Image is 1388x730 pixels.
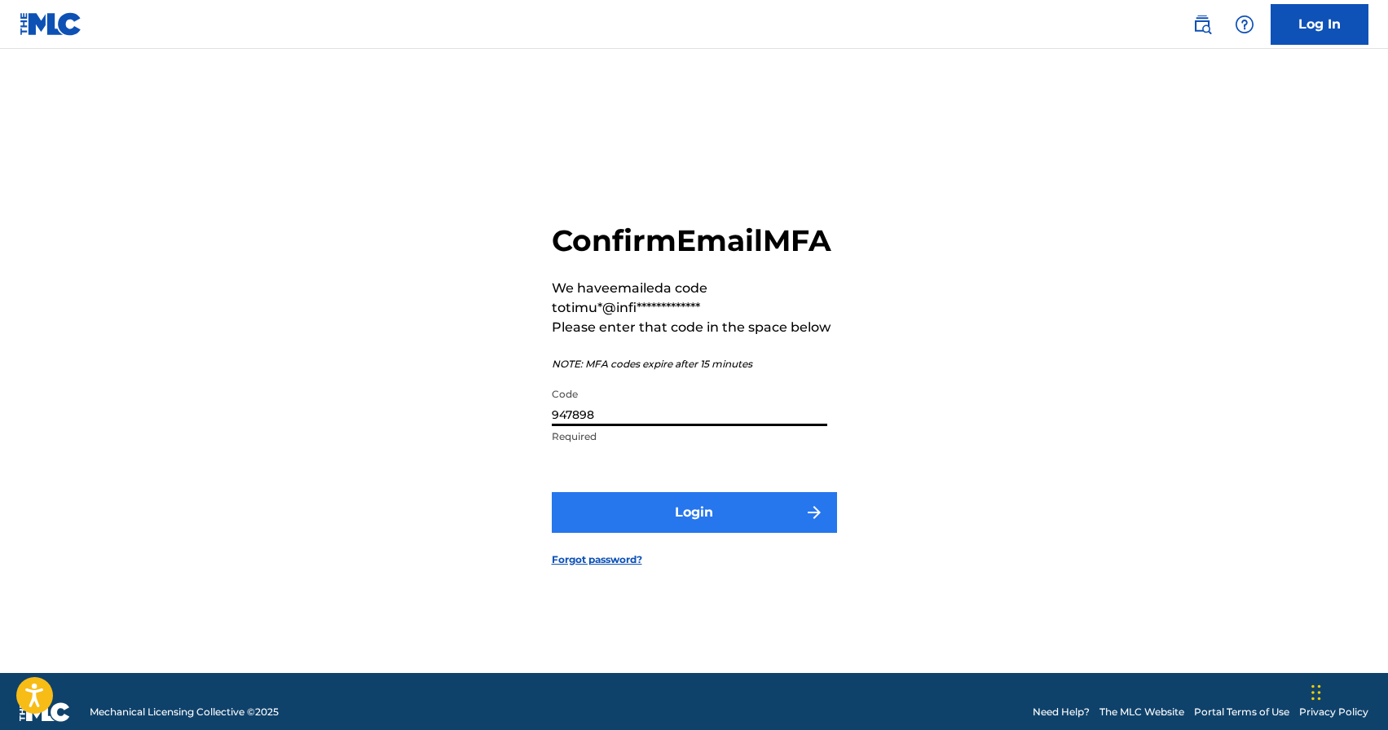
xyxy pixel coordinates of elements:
[552,318,837,337] p: Please enter that code in the space below
[20,702,70,722] img: logo
[1192,15,1212,34] img: search
[804,503,824,522] img: f7272a7cc735f4ea7f67.svg
[1306,652,1388,730] iframe: Chat Widget
[1311,668,1321,717] div: Перетащить
[552,552,642,567] a: Forgot password?
[1299,705,1368,719] a: Privacy Policy
[1235,15,1254,34] img: help
[20,12,82,36] img: MLC Logo
[1228,8,1261,41] div: Help
[1194,705,1289,719] a: Portal Terms of Use
[552,222,837,259] h2: Confirm Email MFA
[1271,4,1368,45] a: Log In
[1033,705,1090,719] a: Need Help?
[552,429,827,444] p: Required
[1099,705,1184,719] a: The MLC Website
[552,492,837,533] button: Login
[90,705,279,719] span: Mechanical Licensing Collective © 2025
[1306,652,1388,730] div: Виджет чата
[552,357,837,372] p: NOTE: MFA codes expire after 15 minutes
[1186,8,1218,41] a: Public Search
